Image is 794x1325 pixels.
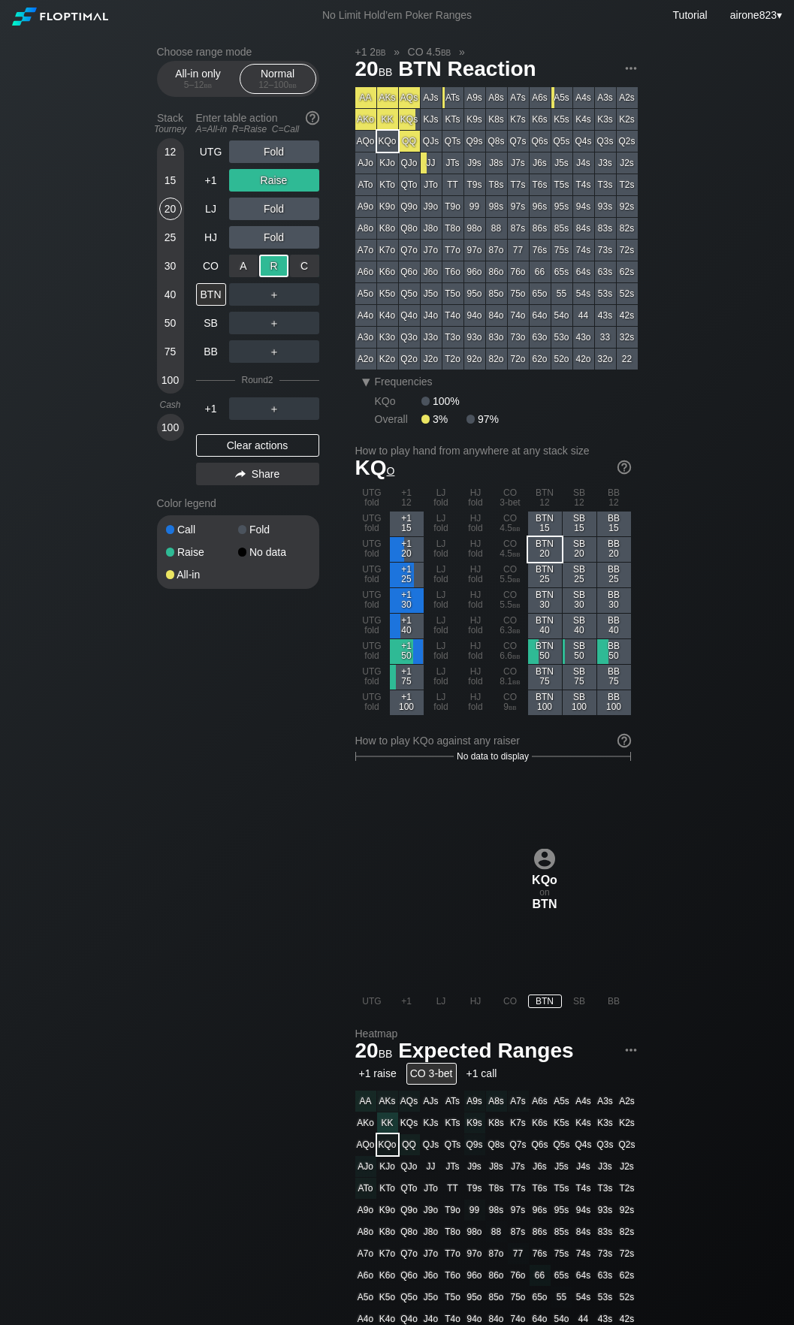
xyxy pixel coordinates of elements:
div: ▾ [357,373,376,391]
div: T5s [551,174,572,195]
span: bb [376,46,385,58]
div: J6o [421,261,442,282]
div: 3-Bet [229,255,319,277]
div: 74o [508,305,529,326]
div: 95o [464,283,485,304]
div: 15 [159,169,182,192]
span: Frequencies [375,376,433,388]
div: +1 20 [390,537,424,562]
div: Cash [151,400,190,410]
div: AKs [377,87,398,108]
span: KQ [355,456,395,479]
div: 62s [617,261,638,282]
div: Q6o [399,261,420,282]
div: 99 [464,196,485,217]
div: UTG fold [355,614,389,638]
div: Tourney [151,124,190,134]
div: Call [166,524,238,535]
div: 95s [551,196,572,217]
span: bb [441,46,451,58]
div: 86s [530,218,551,239]
div: 32s [617,327,638,348]
div: T8s [486,174,507,195]
div: A6o [355,261,376,282]
span: BTN Reaction [396,58,539,83]
div: 85o [486,283,507,304]
div: ATo [355,174,376,195]
div: 42s [617,305,638,326]
span: bb [512,574,521,584]
div: CO 4.5 [494,512,527,536]
div: 92s [617,196,638,217]
span: bb [512,599,521,610]
h2: How to play hand from anywhere at any stack size [355,445,631,457]
div: 77 [508,240,529,261]
div: Raise [229,169,319,192]
div: ＋ [229,340,319,363]
div: Q4s [573,131,594,152]
div: Fold [229,226,319,249]
div: +1 12 [390,486,424,511]
span: bb [379,62,393,79]
div: HJ fold [459,486,493,511]
div: J5o [421,283,442,304]
div: Fold [229,198,319,220]
div: 75s [551,240,572,261]
div: T5o [442,283,463,304]
div: ＋ [229,283,319,306]
div: CO 5.5 [494,588,527,613]
div: Share [196,463,319,485]
div: SB 30 [563,588,596,613]
div: HJ fold [459,537,493,562]
div: JTs [442,152,463,174]
div: QJs [421,131,442,152]
div: TT [442,174,463,195]
div: SB 12 [563,486,596,511]
div: UTG fold [355,486,389,511]
div: HJ fold [459,614,493,638]
div: 76o [508,261,529,282]
div: Q9o [399,196,420,217]
div: 96o [464,261,485,282]
div: J4o [421,305,442,326]
div: T9s [464,174,485,195]
div: 97s [508,196,529,217]
div: K4s [573,109,594,130]
div: BTN 25 [528,563,562,587]
div: UTG fold [355,512,389,536]
div: BB 20 [597,537,631,562]
div: J8o [421,218,442,239]
div: 66 [530,261,551,282]
span: bb [512,548,521,559]
div: 33 [595,327,616,348]
div: T6o [442,261,463,282]
span: +1 2 [353,45,388,59]
div: 40 [159,283,182,306]
div: 76s [530,240,551,261]
div: 3% [421,413,466,425]
div: K3o [377,327,398,348]
div: A4o [355,305,376,326]
div: BB 25 [597,563,631,587]
div: A3s [595,87,616,108]
div: JTo [421,174,442,195]
div: 94s [573,196,594,217]
div: T9o [442,196,463,217]
div: J7s [508,152,529,174]
span: o [387,461,395,478]
div: A5o [355,283,376,304]
div: 72o [508,349,529,370]
div: KTs [442,109,463,130]
div: 85s [551,218,572,239]
div: T3s [595,174,616,195]
div: LJ [196,198,226,220]
div: +1 25 [390,563,424,587]
div: BTN 30 [528,588,562,613]
div: 93s [595,196,616,217]
div: T8o [442,218,463,239]
div: A [229,255,258,277]
div: HJ [196,226,226,249]
div: 97% [466,413,499,425]
div: 44 [573,305,594,326]
div: HJ fold [459,563,493,587]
